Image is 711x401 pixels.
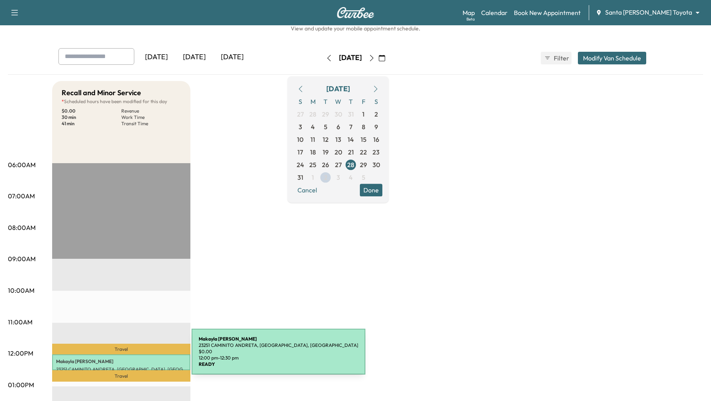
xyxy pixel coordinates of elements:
[348,147,354,157] span: 21
[361,135,367,144] span: 15
[335,135,341,144] span: 13
[137,48,175,66] div: [DATE]
[307,95,319,108] span: M
[294,95,307,108] span: S
[299,122,302,132] span: 3
[372,147,380,157] span: 23
[62,98,181,105] p: Scheduled hours have been modified for this day
[8,380,34,390] p: 01:00PM
[323,147,329,157] span: 19
[466,16,475,22] div: Beta
[335,109,342,119] span: 30
[362,122,365,132] span: 8
[332,95,344,108] span: W
[56,358,186,365] p: Makayla [PERSON_NAME]
[348,135,354,144] span: 14
[56,366,186,373] p: 23251 CAMINITO ANDRETA, [GEOGRAPHIC_DATA], [GEOGRAPHIC_DATA]
[326,83,350,94] div: [DATE]
[8,191,35,201] p: 07:00AM
[297,135,303,144] span: 10
[374,122,378,132] span: 9
[323,135,329,144] span: 12
[310,147,316,157] span: 18
[362,109,365,119] span: 1
[309,109,316,119] span: 28
[297,173,303,182] span: 31
[339,53,362,63] div: [DATE]
[337,7,374,18] img: Curbee Logo
[463,8,475,17] a: MapBeta
[357,95,370,108] span: F
[121,114,181,120] p: Work Time
[324,173,327,182] span: 2
[8,24,703,32] h6: View and update your mobile appointment schedule.
[62,120,121,127] p: 41 min
[374,109,378,119] span: 2
[344,95,357,108] span: T
[319,95,332,108] span: T
[294,184,321,196] button: Cancel
[297,109,304,119] span: 27
[335,160,342,169] span: 27
[322,160,329,169] span: 26
[8,254,36,264] p: 09:00AM
[8,348,33,358] p: 12:00PM
[62,114,121,120] p: 30 min
[121,108,181,114] p: Revenue
[297,147,303,157] span: 17
[62,108,121,114] p: $ 0.00
[360,147,367,157] span: 22
[514,8,581,17] a: Book New Appointment
[349,173,353,182] span: 4
[360,184,382,196] button: Done
[360,160,367,169] span: 29
[337,122,340,132] span: 6
[8,160,36,169] p: 06:00AM
[372,160,380,169] span: 30
[213,48,251,66] div: [DATE]
[362,173,365,182] span: 5
[481,8,508,17] a: Calendar
[309,160,316,169] span: 25
[335,147,342,157] span: 20
[312,173,314,182] span: 1
[349,122,352,132] span: 7
[373,135,379,144] span: 16
[52,370,190,381] p: Travel
[8,286,34,295] p: 10:00AM
[347,160,354,169] span: 28
[370,95,382,108] span: S
[348,109,354,119] span: 31
[554,53,568,63] span: Filter
[541,52,572,64] button: Filter
[121,120,181,127] p: Transit Time
[175,48,213,66] div: [DATE]
[62,87,141,98] h5: Recall and Minor Service
[52,344,190,354] p: Travel
[311,122,315,132] span: 4
[337,173,340,182] span: 3
[605,8,692,17] span: Santa [PERSON_NAME] Toyota
[8,317,32,327] p: 11:00AM
[324,122,327,132] span: 5
[297,160,304,169] span: 24
[578,52,646,64] button: Modify Van Schedule
[8,223,36,232] p: 08:00AM
[310,135,315,144] span: 11
[322,109,329,119] span: 29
